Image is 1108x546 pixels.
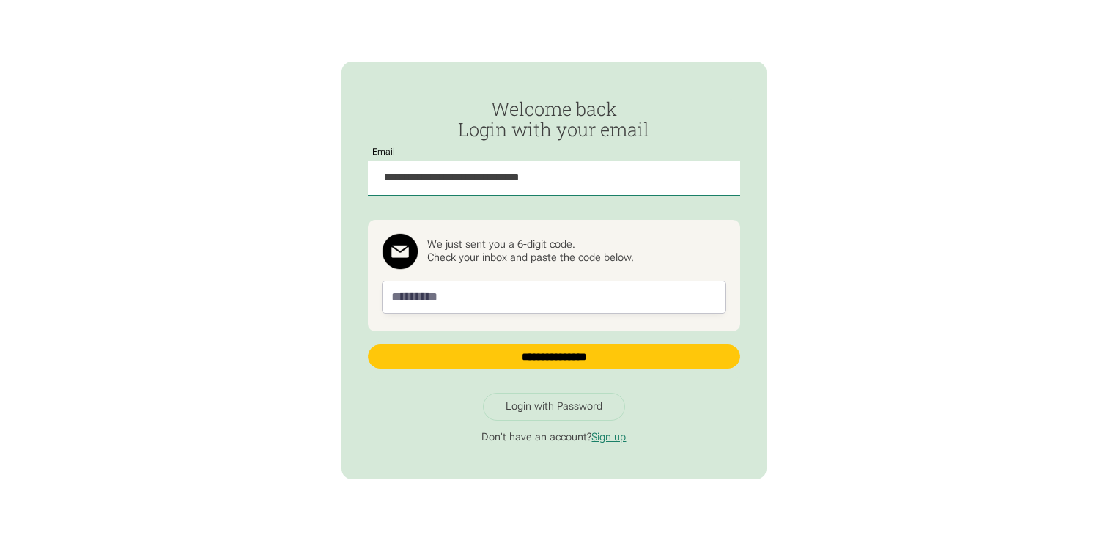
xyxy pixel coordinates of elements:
h2: Welcome back Login with your email [368,99,739,140]
label: Email [368,147,399,158]
div: We just sent you a 6-digit code. Check your inbox and paste the code below. [427,238,634,265]
p: Don't have an account? [368,431,739,444]
a: Sign up [591,431,626,443]
div: Login with Password [506,400,602,413]
form: Passwordless Login [368,99,739,382]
